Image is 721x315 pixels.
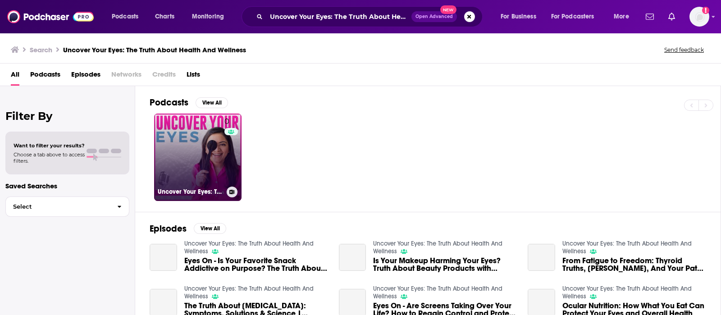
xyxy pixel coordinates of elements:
h2: Filter By [5,110,129,123]
button: Select [5,196,129,217]
h3: Uncover Your Eyes: The Truth About Health And Wellness [63,46,246,54]
div: Search podcasts, credits, & more... [250,6,491,27]
a: Lists [187,67,200,86]
span: More [614,10,629,23]
a: Uncover Your Eyes: The Truth About Health And Wellness [562,285,692,300]
h3: Search [30,46,52,54]
a: Podcasts [30,67,60,86]
span: Want to filter your results? [14,142,85,149]
button: open menu [494,9,548,24]
p: Saved Searches [5,182,129,190]
a: Uncover Your Eyes: The Truth About Health And Wellness [373,240,502,255]
a: Eyes On - Is Your Favorite Snack Addictive on Purpose? The Truth About the 'Bliss Point' and Food... [184,257,328,272]
button: Send feedback [662,46,707,54]
button: View All [196,97,228,108]
a: Show notifications dropdown [642,9,657,24]
button: open menu [105,9,150,24]
span: Is Your Makeup Harming Your Eyes? Truth About Beauty Products with [PERSON_NAME] [373,257,517,272]
a: Uncover Your Eyes: The Truth About Health And Wellness [562,240,692,255]
span: Logged in as nicole.koremenos [689,7,709,27]
a: Charts [149,9,180,24]
img: Podchaser - Follow, Share and Rate Podcasts [7,8,94,25]
span: Open Advanced [415,14,453,19]
input: Search podcasts, credits, & more... [266,9,411,24]
a: Is Your Makeup Harming Your Eyes? Truth About Beauty Products with Dr. Diane Hilal-Campo [339,244,366,271]
a: 0Uncover Your Eyes: The Truth About Health And Wellness [154,114,242,201]
a: PodcastsView All [150,97,228,108]
span: For Business [501,10,536,23]
a: Uncover Your Eyes: The Truth About Health And Wellness [184,285,314,300]
span: Networks [111,67,141,86]
h2: Podcasts [150,97,188,108]
span: New [440,5,456,14]
button: open menu [186,9,236,24]
a: EpisodesView All [150,223,226,234]
a: All [11,67,19,86]
span: Choose a tab above to access filters. [14,151,85,164]
span: Podcasts [112,10,138,23]
button: open menu [545,9,607,24]
button: open menu [607,9,640,24]
div: 0 [224,117,238,187]
span: Monitoring [192,10,224,23]
a: Uncover Your Eyes: The Truth About Health And Wellness [184,240,314,255]
a: Eyes On - Is Your Favorite Snack Addictive on Purpose? The Truth About the 'Bliss Point' and Food... [150,244,177,271]
a: Is Your Makeup Harming Your Eyes? Truth About Beauty Products with Dr. Diane Hilal-Campo [373,257,517,272]
span: Credits [152,67,176,86]
span: Charts [155,10,174,23]
img: User Profile [689,7,709,27]
svg: Add a profile image [702,7,709,14]
a: Episodes [71,67,100,86]
a: From Fatigue to Freedom: Thyroid Truths, Hashimoto’s, And Your Path to Self-Advocacy And Wellness [528,244,555,271]
span: Select [6,204,110,210]
span: For Podcasters [551,10,594,23]
a: From Fatigue to Freedom: Thyroid Truths, Hashimoto’s, And Your Path to Self-Advocacy And Wellness [562,257,706,272]
h3: Uncover Your Eyes: The Truth About Health And Wellness [158,188,223,196]
button: View All [194,223,226,234]
button: Show profile menu [689,7,709,27]
button: Open AdvancedNew [411,11,457,22]
span: From Fatigue to Freedom: Thyroid Truths, [PERSON_NAME], And Your Path to Self-Advocacy And Wellness [562,257,706,272]
a: Uncover Your Eyes: The Truth About Health And Wellness [373,285,502,300]
a: Show notifications dropdown [665,9,679,24]
h2: Episodes [150,223,187,234]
